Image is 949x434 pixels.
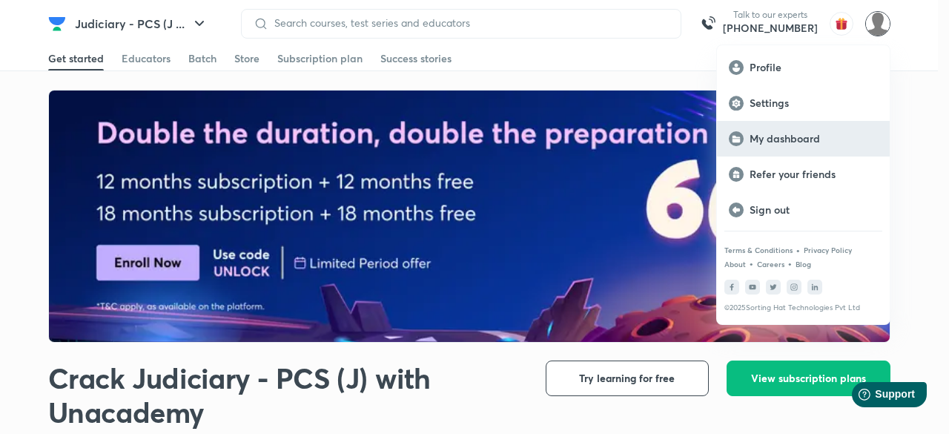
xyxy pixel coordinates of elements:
div: • [787,257,793,270]
a: Privacy Policy [804,246,852,254]
a: Careers [757,260,784,269]
p: © 2025 Sorting Hat Technologies Pvt Ltd [724,303,882,312]
a: Profile [717,50,890,85]
a: About [724,260,746,269]
a: Blog [796,260,811,269]
p: Settings [750,96,878,110]
div: • [796,243,801,257]
p: Profile [750,61,878,74]
div: • [749,257,754,270]
a: My dashboard [717,121,890,157]
a: Settings [717,85,890,121]
iframe: Help widget launcher [817,376,933,418]
p: My dashboard [750,132,878,145]
a: Terms & Conditions [724,246,793,254]
p: Refer your friends [750,168,878,181]
p: Sign out [750,203,878,217]
a: Refer your friends [717,157,890,192]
